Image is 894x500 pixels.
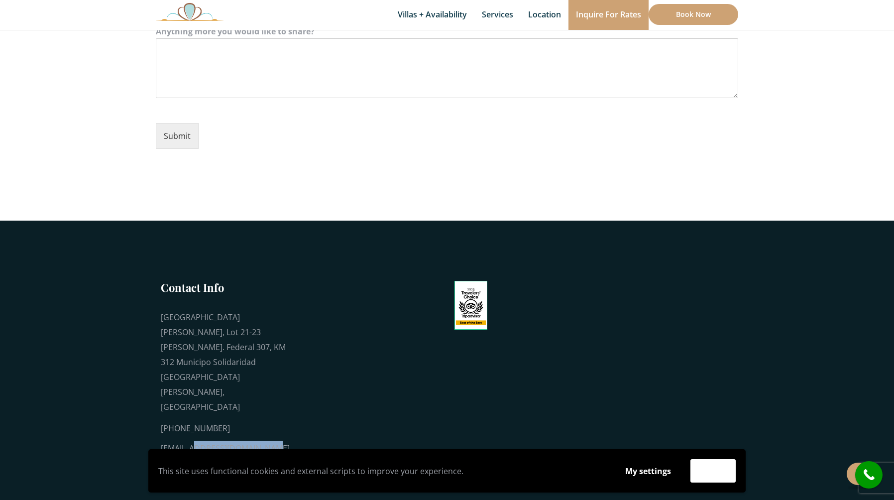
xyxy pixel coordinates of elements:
i: call [858,464,880,486]
h3: Contact Info [161,280,290,295]
button: My settings [616,460,680,483]
img: Tripadvisor [454,281,487,330]
a: call [855,461,883,489]
div: [GEOGRAPHIC_DATA][PERSON_NAME], Lot 21-23 [PERSON_NAME]. Federal 307, KM 312 Municipo Solidaridad... [161,310,290,414]
label: Anything more you would like to share? [156,26,738,37]
div: [PHONE_NUMBER] [161,421,290,436]
p: This site uses functional cookies and external scripts to improve your experience. [158,464,606,479]
div: [EMAIL_ADDRESS][DOMAIN_NAME] [161,441,290,456]
a: Book Now [649,4,738,25]
img: Awesome Logo [156,2,223,21]
button: Accept [690,459,736,483]
button: Submit [156,123,199,149]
